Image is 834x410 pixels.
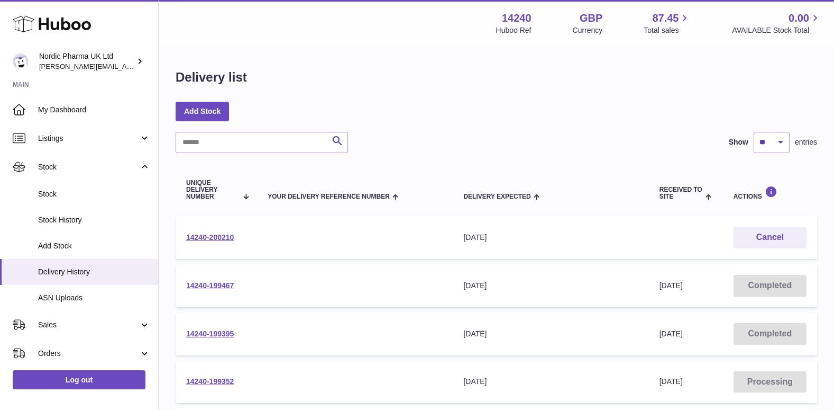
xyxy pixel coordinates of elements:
div: Actions [734,186,806,200]
div: [DATE] [463,329,638,339]
span: Stock History [38,215,150,225]
span: [PERSON_NAME][EMAIL_ADDRESS][DOMAIN_NAME] [39,62,212,70]
span: [DATE] [659,281,683,290]
span: Sales [38,320,139,330]
a: 0.00 AVAILABLE Stock Total [732,11,821,35]
a: Add Stock [176,102,229,121]
div: [DATE] [463,233,638,243]
div: Nordic Pharma UK Ltd [39,51,134,72]
a: 14240-199395 [186,329,234,338]
div: Currency [573,25,603,35]
span: Received to Site [659,186,703,200]
span: Your Delivery Reference Number [268,193,390,200]
a: 14240-199352 [186,377,234,386]
span: AVAILABLE Stock Total [732,25,821,35]
div: [DATE] [463,281,638,291]
a: 14240-199467 [186,281,234,290]
span: ASN Uploads [38,293,150,303]
span: Unique Delivery Number [186,180,237,201]
strong: GBP [580,11,602,25]
span: entries [795,137,817,147]
button: Cancel [734,227,806,248]
span: Delivery History [38,267,150,277]
img: joe.plant@parapharmdev.com [13,54,29,69]
span: Stock [38,162,139,172]
div: [DATE] [463,377,638,387]
div: Huboo Ref [496,25,531,35]
span: Stock [38,189,150,199]
span: Orders [38,349,139,359]
span: 87.45 [652,11,679,25]
span: [DATE] [659,377,683,386]
h1: Delivery list [176,69,247,86]
span: Delivery Expected [463,193,530,200]
span: Add Stock [38,241,150,251]
a: 14240-200210 [186,233,234,242]
label: Show [729,137,748,147]
span: Listings [38,133,139,144]
a: Log out [13,370,145,389]
strong: 14240 [502,11,531,25]
span: My Dashboard [38,105,150,115]
span: [DATE] [659,329,683,338]
a: 87.45 Total sales [644,11,691,35]
span: Total sales [644,25,691,35]
span: 0.00 [789,11,809,25]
